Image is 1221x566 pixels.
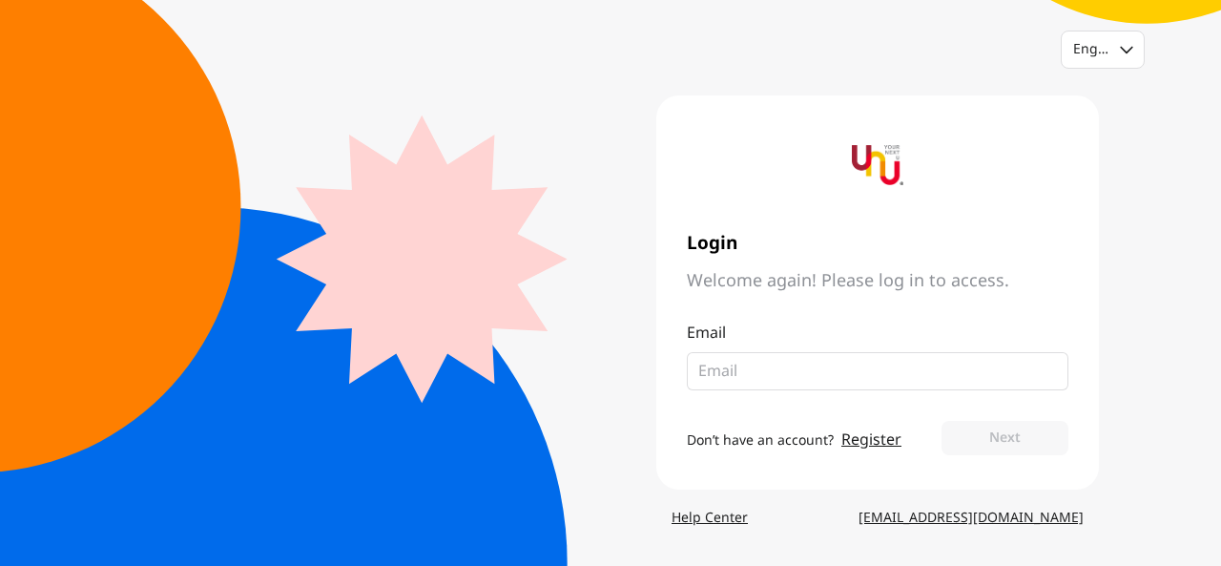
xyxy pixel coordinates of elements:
span: Welcome again! Please log in to access. [687,270,1068,293]
p: Email [687,322,1068,345]
button: Next [942,421,1068,455]
span: Login [687,233,1068,255]
input: Email [698,360,1042,383]
span: Don’t have an account? [687,430,834,451]
a: [EMAIL_ADDRESS][DOMAIN_NAME] [843,501,1099,535]
a: Help Center [656,501,763,535]
a: Register [841,429,901,451]
img: yournextu-logo-vertical-compact-v2.png [852,139,903,191]
div: English [1073,40,1108,59]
